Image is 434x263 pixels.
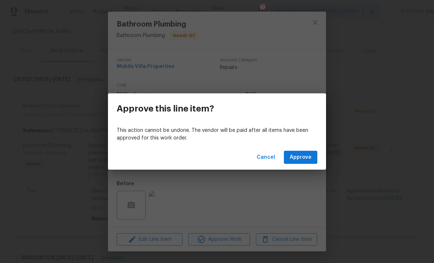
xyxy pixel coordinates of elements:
[254,151,278,164] button: Cancel
[290,153,312,162] span: Approve
[284,151,317,164] button: Approve
[257,153,275,162] span: Cancel
[117,104,214,114] h3: Approve this line item?
[117,127,317,142] p: This action cannot be undone. The vendor will be paid after all items have been approved for this...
